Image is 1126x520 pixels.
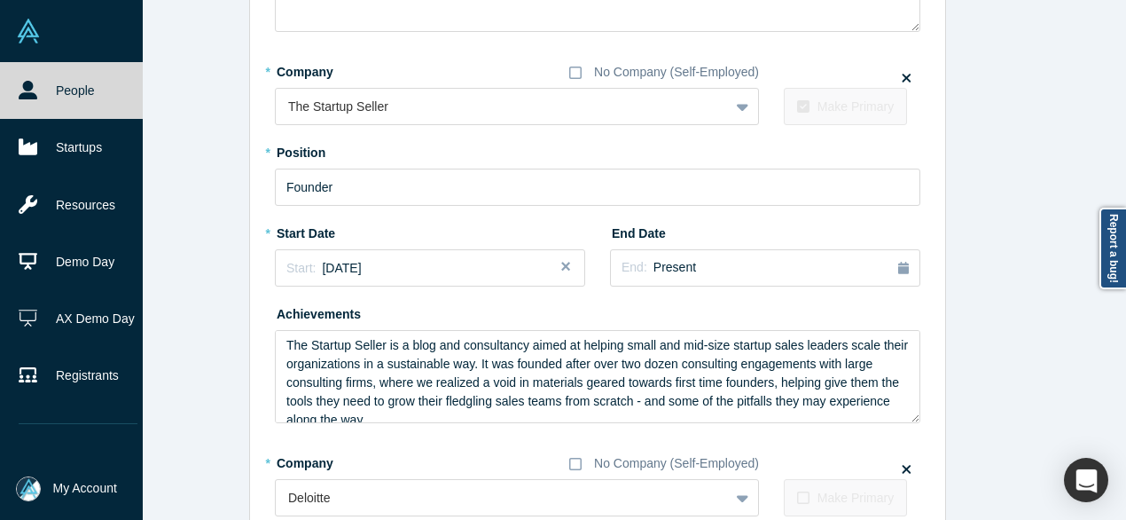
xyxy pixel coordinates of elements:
input: Sales Manager [275,169,920,206]
a: Report a bug! [1099,208,1126,289]
label: Company [275,448,374,473]
div: Make Primary [817,489,894,508]
div: Make Primary [817,98,894,116]
span: Start: [286,261,316,275]
span: My Account [53,479,117,498]
span: [DATE] [322,261,361,275]
button: My Account [16,477,117,501]
button: End:Present [610,249,920,287]
div: No Company (Self-Employed) [594,454,759,473]
div: No Company (Self-Employed) [594,63,759,82]
textarea: The Startup Seller is a blog and consultancy aimed at helping small and mid-size startup sales le... [275,330,920,423]
label: Achievements [275,299,374,324]
span: End: [622,260,647,274]
label: Company [275,57,374,82]
label: Start Date [275,218,374,243]
button: Start:[DATE] [275,249,585,287]
label: Position [275,138,374,162]
img: Mia Scott's Account [16,477,41,501]
span: Present [653,260,696,274]
label: End Date [610,218,709,243]
button: Close [559,249,585,287]
img: Alchemist Vault Logo [16,19,41,43]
